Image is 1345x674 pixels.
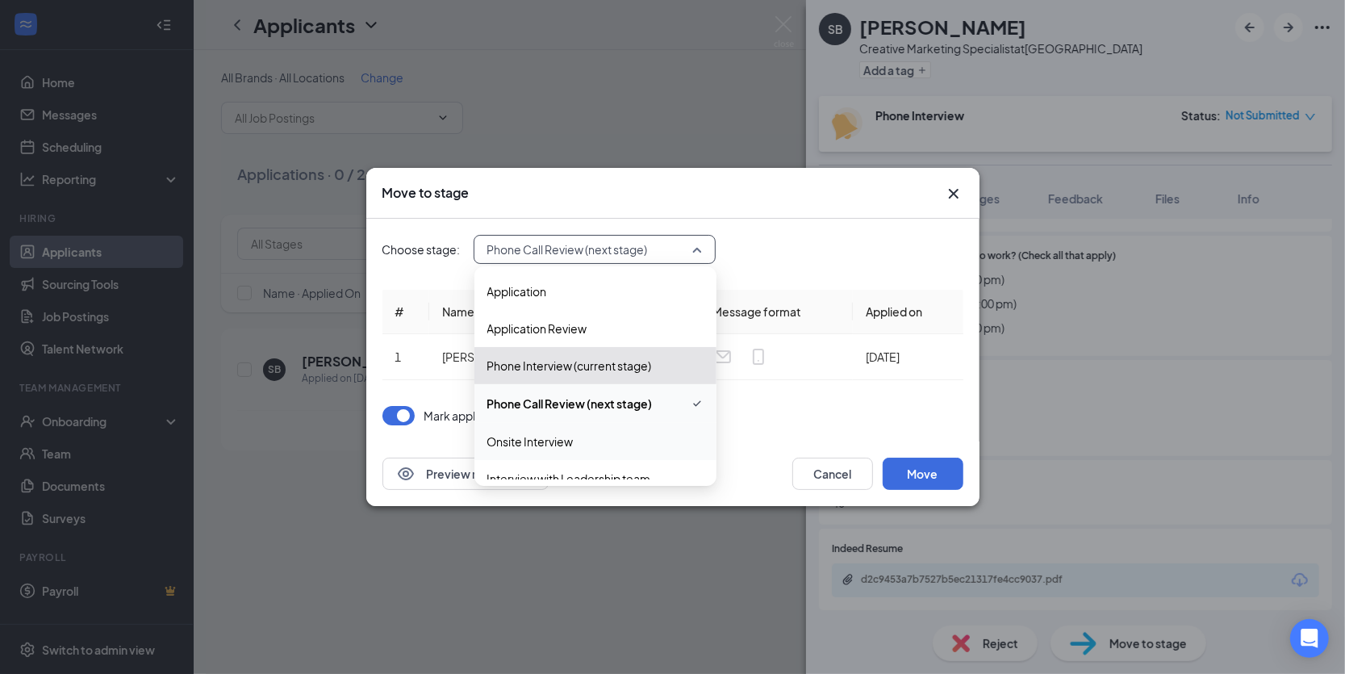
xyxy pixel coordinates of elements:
th: # [382,290,430,334]
span: Application Review [487,320,587,337]
span: Onsite Interview [487,433,574,450]
span: Phone Interview (current stage) [487,357,652,375]
span: 1 [395,350,402,364]
td: [DATE] [853,334,963,380]
th: Name [429,290,587,334]
span: Phone Call Review (next stage) [487,395,653,412]
span: Application [487,283,547,300]
h3: Move to stage [382,184,470,202]
svg: Checkmark [691,394,704,413]
th: Message format [700,290,854,334]
svg: Email [713,347,733,366]
td: [PERSON_NAME] [429,334,587,380]
span: Interview with Leadership team [487,470,651,488]
svg: Eye [396,464,416,484]
span: Phone Call Review (next stage) [487,237,648,262]
button: EyePreview notification [382,458,549,490]
button: Close [944,184,963,203]
button: Cancel [792,458,873,490]
svg: Cross [944,184,963,203]
th: Applied on [853,290,963,334]
p: Mark applicant(s) as Completed for Phone Interview [424,408,696,424]
svg: MobileSms [749,347,768,366]
span: Choose stage: [382,241,461,258]
button: Move [883,458,963,490]
div: Open Intercom Messenger [1290,619,1329,658]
